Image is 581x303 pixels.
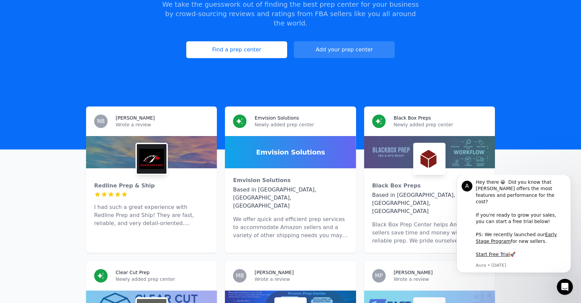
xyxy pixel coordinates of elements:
p: Wrote a review [394,276,487,283]
h3: [PERSON_NAME] [394,269,433,276]
a: Emvision SolutionsNewly added prep centerEmvision SolutionsEmvision SolutionsBased in [GEOGRAPHIC... [225,106,356,253]
img: Black Box Preps [415,144,444,174]
div: Profile image for Aura [15,6,26,16]
b: 🚀 [63,77,69,82]
div: Emvision Solutions [233,176,348,184]
div: Hey there 😀 Did you know that [PERSON_NAME] offers the most features and performance for the cost... [29,4,119,83]
a: Find a prep center [186,41,287,58]
span: MB [236,273,244,278]
h3: Black Box Preps [394,115,431,121]
p: Wrote a review [116,121,209,128]
span: Emvision Solutions [256,147,325,157]
p: Black Box Prep Center helps Amazon sellers save time and money with fast, reliable prep. We pride... [372,221,487,245]
img: Redline Prep & Ship [137,144,166,174]
div: Message content [29,4,119,86]
p: I had such a great experience with Redline Prep and Ship! They are fast, reliable, and very detai... [94,203,209,227]
div: Black Box Preps [372,182,487,190]
iframe: Intercom live chat [557,279,573,295]
a: Add your prep center [294,41,395,58]
h3: [PERSON_NAME] [116,115,155,121]
h3: Clear Cut Prep [116,269,150,276]
p: Message from Aura, sent 2w ago [29,87,119,93]
div: Based in [GEOGRAPHIC_DATA], [GEOGRAPHIC_DATA], [GEOGRAPHIC_DATA] [372,191,487,215]
div: Based in [GEOGRAPHIC_DATA], [GEOGRAPHIC_DATA], [GEOGRAPHIC_DATA] [233,186,348,210]
h3: [PERSON_NAME] [255,269,294,276]
a: Black Box PrepsNewly added prep centerBlack Box PrepsBlack Box PrepsBased in [GEOGRAPHIC_DATA], [... [364,106,495,253]
div: Redline Prep & Ship [94,182,209,190]
p: Newly added prep center [394,121,487,128]
a: Start Free Trial [29,77,63,82]
p: Newly added prep center [255,121,348,128]
span: NB [97,119,105,124]
h3: Emvision Solutions [255,115,299,121]
p: Newly added prep center [116,276,209,283]
span: MP [375,273,383,278]
p: Wrote a review [255,276,348,283]
p: We offer quick and efficient prep services to accommodate Amazon sellers and a variety of other s... [233,215,348,240]
iframe: Intercom notifications message [447,175,581,277]
a: NB[PERSON_NAME]Wrote a reviewRedline Prep & Ship Redline Prep & ShipI had such a great experience... [86,106,217,253]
